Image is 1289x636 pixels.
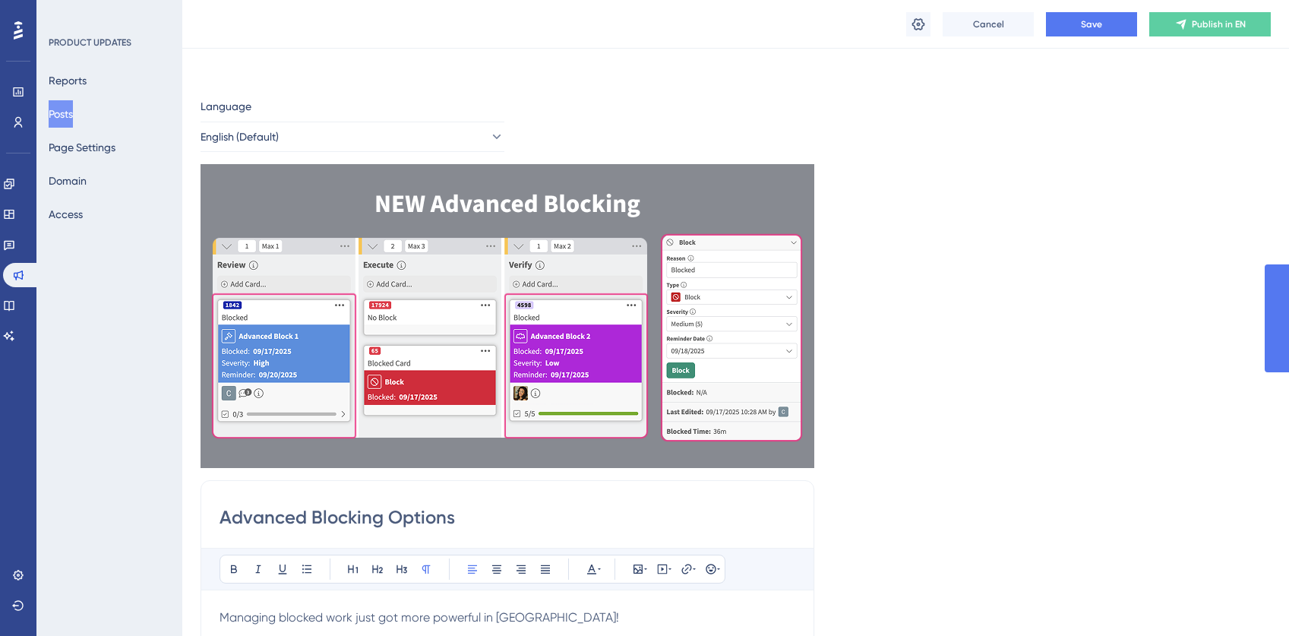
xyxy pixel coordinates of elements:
button: Page Settings [49,134,115,161]
button: Access [49,201,83,228]
button: English (Default) [201,122,504,152]
button: Save [1046,12,1137,36]
span: Managing blocked work just got more powerful in [GEOGRAPHIC_DATA]! [220,610,619,625]
button: Domain [49,167,87,195]
input: Post Title [220,505,795,530]
button: Posts [49,100,73,128]
iframe: UserGuiding AI Assistant Launcher [1225,576,1271,622]
img: file-1758137351421.png [201,164,814,468]
button: Reports [49,67,87,94]
span: Cancel [973,18,1004,30]
span: Language [201,97,251,115]
button: Cancel [943,12,1034,36]
span: Publish in EN [1192,18,1246,30]
div: PRODUCT UPDATES [49,36,131,49]
span: English (Default) [201,128,279,146]
button: Publish in EN [1149,12,1271,36]
span: Save [1081,18,1102,30]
